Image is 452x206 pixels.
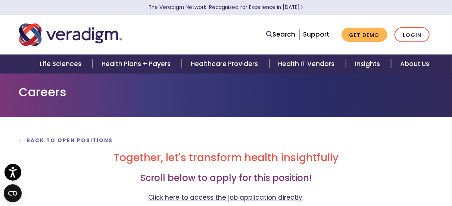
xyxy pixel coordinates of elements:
a: Search [266,29,296,40]
img: Veradigm logo [19,22,122,47]
a: About Us [391,54,438,74]
a: Insights [346,54,391,74]
a: Life Sciences [31,54,93,74]
p: . [19,193,433,203]
h3: Scroll below to apply for this position! [19,173,433,184]
a: Health Plans + Payers [93,54,182,74]
span: Learn More [300,4,303,11]
h1: Careers [19,85,433,99]
a: Get Demo [342,28,387,42]
button: Open CMP widget [4,184,22,202]
a: Login [395,27,430,43]
a: The Veradigm Network: Recognized for Excellence in [DATE]Learn More [149,4,303,11]
a: Healthcare Providers [182,54,269,74]
a: Click here to access the job application directly [149,193,303,202]
h2: Together, let's transform health insightfully [19,152,433,164]
a: ← Back to Open Positions [19,137,113,144]
a: Support [303,30,330,39]
a: Health IT Vendors [269,54,346,74]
